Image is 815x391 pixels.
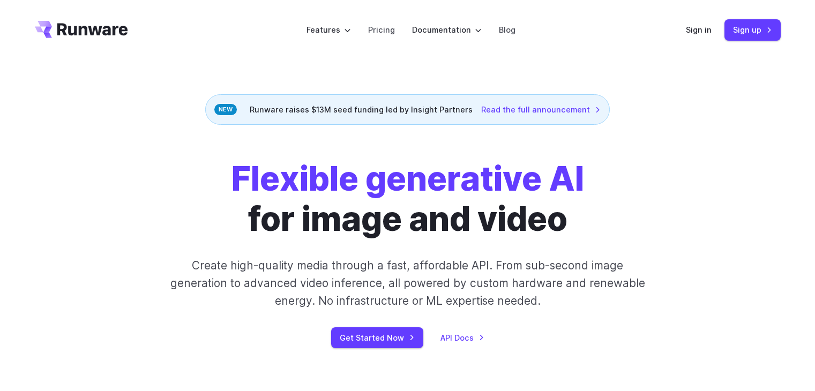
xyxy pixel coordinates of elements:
a: Go to / [35,21,128,38]
h1: for image and video [231,159,584,239]
a: Sign up [724,19,781,40]
label: Features [306,24,351,36]
label: Documentation [412,24,482,36]
a: Pricing [368,24,395,36]
div: Runware raises $13M seed funding led by Insight Partners [205,94,610,125]
a: Sign in [686,24,712,36]
p: Create high-quality media through a fast, affordable API. From sub-second image generation to adv... [169,257,646,310]
strong: Flexible generative AI [231,159,584,199]
a: API Docs [440,332,484,344]
a: Blog [499,24,515,36]
a: Get Started Now [331,327,423,348]
a: Read the full announcement [481,103,601,116]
